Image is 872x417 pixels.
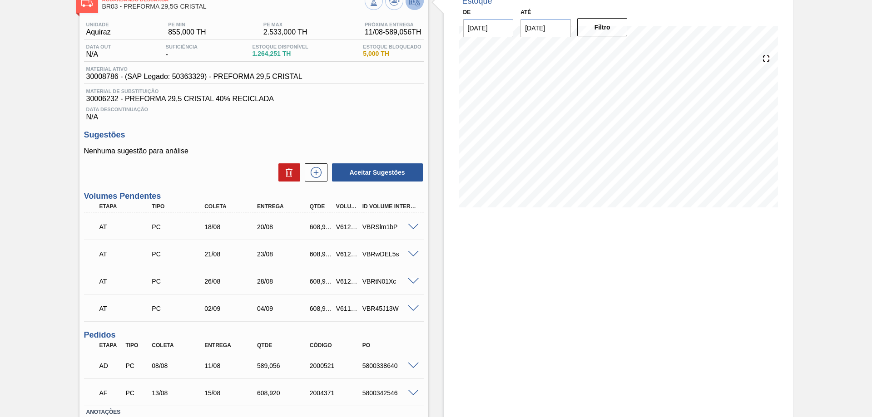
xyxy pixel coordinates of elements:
span: PE MIN [168,22,206,27]
div: 08/08/2025 [149,362,208,369]
div: 20/08/2025 [255,223,314,231]
div: Entrega [255,203,314,210]
h3: Pedidos [84,330,424,340]
div: Etapa [97,203,156,210]
span: Próxima Entrega [365,22,421,27]
div: Aguardando Informações de Transporte [97,271,156,291]
div: Excluir Sugestões [274,163,300,182]
span: 11/08 - 589,056 TH [365,28,421,36]
div: N/A [84,103,424,121]
div: Qtde [307,203,335,210]
span: 30008786 - (SAP Legado: 50363329) - PREFORMA 29,5 CRISTAL [86,73,302,81]
div: 2000521 [307,362,367,369]
div: Etapa [97,342,124,348]
div: Aguardando Informações de Transporte [97,217,156,237]
span: 855,000 TH [168,28,206,36]
div: 28/08/2025 [255,278,314,285]
h3: Sugestões [84,130,424,140]
div: Coleta [202,203,261,210]
button: Aceitar Sugestões [332,163,423,182]
input: dd/mm/yyyy [520,19,571,37]
div: 608,920 [255,389,314,397]
div: Tipo [123,342,150,348]
div: V612922 [334,278,361,285]
div: 23/08/2025 [255,250,314,258]
div: PO [360,342,419,348]
span: Estoque Bloqueado [363,44,421,49]
div: Aguardando Descarga [97,356,124,376]
span: Aquiraz [86,28,111,36]
h3: Volumes Pendentes [84,191,424,201]
span: Suficiência [166,44,198,49]
span: Estoque Disponível [253,44,308,49]
p: AT [99,223,154,231]
span: 30006232 - PREFORMA 29,5 CRISTAL 40% RECICLADA [86,95,421,103]
div: 589,056 [255,362,314,369]
span: Material ativo [86,66,302,72]
div: Pedido de Compra [123,362,150,369]
div: Aguardando Informações de Transporte [97,299,156,319]
span: Unidade [86,22,111,27]
div: V612920 [334,223,361,231]
p: AT [99,250,154,258]
div: V612921 [334,250,361,258]
div: 04/09/2025 [255,305,314,312]
div: 608,920 [307,250,335,258]
div: Tipo [149,203,208,210]
div: Pedido de Compra [149,250,208,258]
div: Pedido de Compra [149,223,208,231]
div: VBRSlm1bP [360,223,419,231]
div: Pedido de Compra [149,278,208,285]
div: VBRtN01Xc [360,278,419,285]
div: 608,920 [307,223,335,231]
div: VBR45J13W [360,305,419,312]
div: 15/08/2025 [202,389,261,397]
div: Nova sugestão [300,163,327,182]
div: Pedido de Compra [149,305,208,312]
span: PE MAX [263,22,307,27]
p: AD [99,362,122,369]
label: De [463,9,471,15]
label: Até [520,9,531,15]
div: 608,920 [307,278,335,285]
div: Entrega [202,342,261,348]
div: Id Volume Interno [360,203,419,210]
div: 26/08/2025 [202,278,261,285]
span: 1.264,251 TH [253,50,308,57]
div: Coleta [149,342,208,348]
input: dd/mm/yyyy [463,19,514,37]
div: - [163,44,200,59]
div: V611879 [334,305,361,312]
div: 13/08/2025 [149,389,208,397]
div: Aceitar Sugestões [327,162,424,182]
p: AF [99,389,122,397]
div: Aguardando Informações de Transporte [97,244,156,264]
div: 2004371 [307,389,367,397]
div: 21/08/2025 [202,250,261,258]
div: Pedido de Compra [123,389,150,397]
span: Data out [86,44,111,49]
p: AT [99,305,154,312]
p: Nenhuma sugestão para análise [84,147,424,155]
div: Aguardando Faturamento [97,383,124,403]
div: Qtde [255,342,314,348]
span: Material de Substituição [86,88,421,94]
div: Código [307,342,367,348]
div: 18/08/2025 [202,223,261,231]
div: 5800342546 [360,389,419,397]
div: Volume Portal [334,203,361,210]
div: 11/08/2025 [202,362,261,369]
button: Filtro [577,18,628,36]
div: N/A [84,44,114,59]
div: 02/09/2025 [202,305,261,312]
div: 5800338640 [360,362,419,369]
span: 5,000 TH [363,50,421,57]
div: VBRwDEL5s [360,250,419,258]
span: BR03 - PREFORMA 29,5G CRISTAL [102,3,365,10]
span: 2.533,000 TH [263,28,307,36]
p: AT [99,278,154,285]
span: Data Descontinuação [86,107,421,112]
div: 608,920 [307,305,335,312]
